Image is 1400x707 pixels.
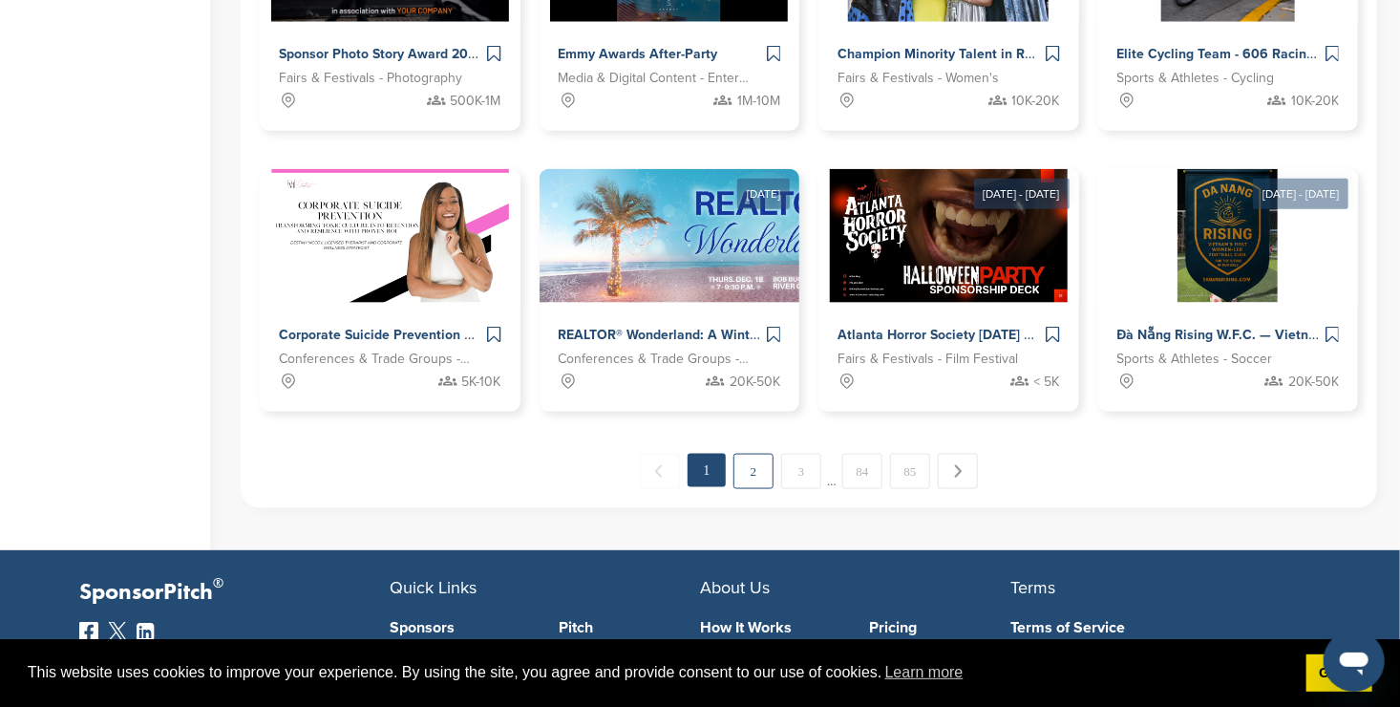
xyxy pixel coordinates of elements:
span: ® [213,571,223,595]
span: Fairs & Festivals - Women's [838,68,999,89]
a: Pricing [870,620,1011,635]
span: REALTOR® Wonderland: A Winter Celebration [559,327,839,343]
a: Next → [938,454,978,489]
a: [DATE] - [DATE] Sponsorpitch & Đà Nẵng Rising W.F.C. — Vietnam’s First Women-Led Football Club Sp... [1098,139,1359,412]
img: Sponsorpitch & [830,169,1068,303]
img: Sponsorpitch & [540,169,881,303]
span: 500K-1M [451,91,501,112]
a: Terms of Service [1010,620,1292,635]
a: 85 [890,454,930,489]
span: Fairs & Festivals - Film Festival [838,349,1018,370]
span: Conferences & Trade Groups - Real Estate [559,349,753,370]
span: … [827,454,837,488]
span: This website uses cookies to improve your experience. By using the site, you agree and provide co... [28,658,1291,687]
span: < 5K [1034,372,1060,393]
img: Sponsorpitch & [271,169,509,303]
span: 10K-20K [1291,91,1339,112]
a: 2 [733,454,774,489]
span: About Us [700,577,770,598]
a: dismiss cookie message [1306,654,1372,693]
div: [DATE] [737,179,790,209]
span: ← Previous [640,454,680,489]
span: 20K-50K [1288,372,1339,393]
span: Media & Digital Content - Entertainment [559,68,753,89]
div: [DATE] - [DATE] [1253,179,1348,209]
a: How It Works [700,620,841,635]
a: learn more about cookies [882,658,966,687]
em: 1 [688,454,726,487]
img: Facebook [79,622,98,641]
span: Terms [1010,577,1055,598]
span: Sports & Athletes - Soccer [1117,349,1273,370]
a: 3 [781,454,821,489]
span: Atlanta Horror Society [DATE] Party [838,327,1056,343]
span: Sports & Athletes - Cycling [1117,68,1275,89]
span: Emmy Awards After-Party [559,46,718,62]
iframe: Button to launch messaging window [1324,631,1385,692]
a: [DATE] - [DATE] Sponsorpitch & Atlanta Horror Society [DATE] Party Fairs & Festivals - Film Festi... [818,139,1079,412]
a: Pitch [560,620,701,635]
span: 10K-20K [1012,91,1060,112]
span: 5K-10K [462,372,501,393]
span: Fairs & Festivals - Photography [279,68,462,89]
img: Twitter [108,622,127,641]
img: Sponsorpitch & [1177,169,1278,303]
div: [DATE] - [DATE] [974,179,1070,209]
span: Corporate Suicide Prevention Month Programming with [PERSON_NAME] [279,327,731,343]
span: Sponsor Photo Story Award 2025 - Empower the 6th Annual Global Storytelling Competition [279,46,848,62]
a: 84 [842,454,882,489]
a: [DATE] Sponsorpitch & REALTOR® Wonderland: A Winter Celebration Conferences & Trade Groups - Real... [540,139,800,412]
span: 20K-50K [730,372,780,393]
a: Sponsorpitch & Corporate Suicide Prevention Month Programming with [PERSON_NAME] Conferences & Tr... [260,169,520,412]
a: Sponsors [390,620,531,635]
span: 1M-10M [737,91,780,112]
span: Conferences & Trade Groups - Health and Wellness [279,349,473,370]
p: SponsorPitch [79,579,390,607]
span: Quick Links [390,577,477,598]
span: Elite Cycling Team - 606 Racing [1117,46,1315,62]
